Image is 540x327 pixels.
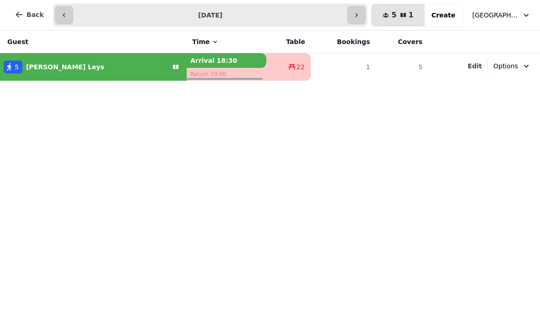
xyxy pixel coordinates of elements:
span: Edit [468,63,482,69]
button: Options [488,58,536,74]
span: 5 [391,11,396,19]
span: 22 [297,62,305,72]
p: Arrival 18:30 [187,53,266,68]
td: 1 [311,53,376,81]
button: Edit [468,61,482,71]
p: Return 20:00 [187,68,266,81]
button: Create [424,4,463,26]
p: [PERSON_NAME] Leys [26,62,104,72]
span: Back [27,11,44,18]
span: Create [432,12,455,18]
th: Covers [376,31,428,53]
td: 5 [376,53,428,81]
button: 51 [372,4,424,26]
span: Time [192,37,210,46]
button: Time [192,37,219,46]
th: Bookings [311,31,376,53]
span: Options [493,61,518,71]
span: [GEOGRAPHIC_DATA] [472,11,518,20]
span: 5 [15,62,19,72]
span: 1 [409,11,414,19]
th: Table [266,31,311,53]
button: Back [7,4,51,26]
button: [GEOGRAPHIC_DATA] [467,7,536,23]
